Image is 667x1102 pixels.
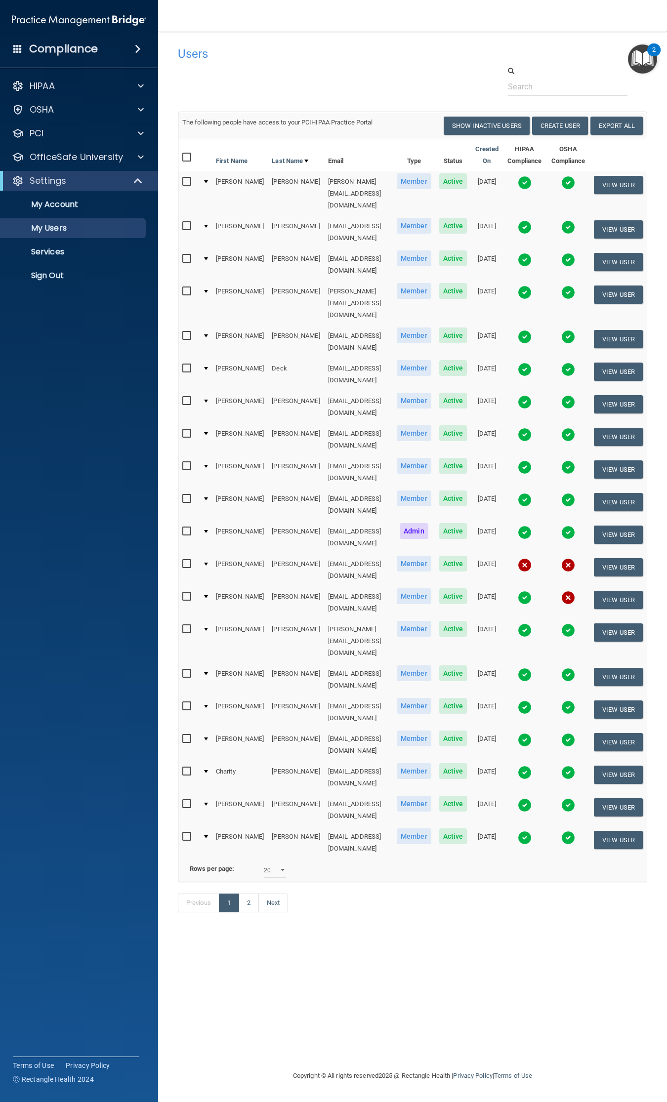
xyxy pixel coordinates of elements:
button: View User [594,363,643,381]
td: [EMAIL_ADDRESS][DOMAIN_NAME] [324,489,393,521]
img: tick.e7d51cea.svg [561,700,575,714]
button: View User [594,286,643,304]
td: [PERSON_NAME] [268,456,324,489]
a: Terms of Use [13,1061,54,1070]
td: [EMAIL_ADDRESS][DOMAIN_NAME] [324,729,393,761]
td: [PERSON_NAME] [268,761,324,794]
td: [DATE] [471,761,502,794]
td: [PERSON_NAME][EMAIL_ADDRESS][DOMAIN_NAME] [324,171,393,216]
td: [DATE] [471,826,502,858]
span: Member [397,763,431,779]
span: Member [397,731,431,746]
span: Active [439,796,467,812]
td: [PERSON_NAME] [268,729,324,761]
img: tick.e7d51cea.svg [561,831,575,845]
span: Active [439,698,467,714]
span: Member [397,425,431,441]
td: [PERSON_NAME] [268,554,324,586]
td: [DATE] [471,248,502,281]
iframe: Drift Widget Chat Controller [497,1033,655,1072]
span: Active [439,588,467,604]
span: Member [397,218,431,234]
th: Type [393,139,435,171]
td: [PERSON_NAME] [212,216,268,248]
span: The following people have access to your PCIHIPAA Practice Portal [182,119,373,126]
span: Active [439,731,467,746]
td: [EMAIL_ADDRESS][DOMAIN_NAME] [324,761,393,794]
button: View User [594,668,643,686]
span: Member [397,490,431,506]
td: [DATE] [471,663,502,696]
img: cross.ca9f0e7f.svg [561,591,575,605]
span: Active [439,218,467,234]
td: [DATE] [471,281,502,326]
th: HIPAA Compliance [503,139,546,171]
img: tick.e7d51cea.svg [518,253,532,267]
td: [PERSON_NAME] [268,489,324,521]
a: OSHA [12,104,144,116]
b: Rows per page: [190,865,234,872]
td: [EMAIL_ADDRESS][DOMAIN_NAME] [324,554,393,586]
span: Active [439,665,467,681]
td: [PERSON_NAME] [212,619,268,663]
button: Show Inactive Users [444,117,530,135]
td: [PERSON_NAME] [212,248,268,281]
img: tick.e7d51cea.svg [561,668,575,682]
td: [DATE] [471,171,502,216]
button: View User [594,253,643,271]
td: [DATE] [471,619,502,663]
img: tick.e7d51cea.svg [518,493,532,507]
img: tick.e7d51cea.svg [561,493,575,507]
span: Active [439,523,467,539]
td: [PERSON_NAME] [268,248,324,281]
span: Active [439,828,467,844]
a: Previous [178,894,219,912]
img: tick.e7d51cea.svg [561,766,575,779]
td: [DATE] [471,391,502,423]
td: [EMAIL_ADDRESS][DOMAIN_NAME] [324,423,393,456]
td: [PERSON_NAME] [212,521,268,554]
th: Status [435,139,471,171]
img: tick.e7d51cea.svg [518,668,532,682]
td: [DATE] [471,696,502,729]
button: View User [594,700,643,719]
span: Admin [400,523,428,539]
td: [PERSON_NAME] [268,171,324,216]
img: PMB logo [12,10,146,30]
td: [EMAIL_ADDRESS][DOMAIN_NAME] [324,826,393,858]
button: Create User [532,117,588,135]
td: [PERSON_NAME] [268,391,324,423]
span: Member [397,173,431,189]
button: View User [594,733,643,751]
td: [PERSON_NAME] [212,663,268,696]
td: [DATE] [471,554,502,586]
img: tick.e7d51cea.svg [561,176,575,190]
td: [PERSON_NAME] [268,521,324,554]
span: Member [397,458,431,474]
td: [DATE] [471,489,502,521]
td: [PERSON_NAME] [212,326,268,358]
p: Settings [30,175,66,187]
p: Sign Out [6,271,141,281]
span: Member [397,393,431,408]
img: tick.e7d51cea.svg [518,831,532,845]
img: tick.e7d51cea.svg [518,460,532,474]
span: Member [397,621,431,637]
button: Open Resource Center, 2 new notifications [628,44,657,74]
img: tick.e7d51cea.svg [518,286,532,299]
img: tick.e7d51cea.svg [561,526,575,539]
img: tick.e7d51cea.svg [518,766,532,779]
td: [DATE] [471,456,502,489]
td: [PERSON_NAME][EMAIL_ADDRESS][DOMAIN_NAME] [324,281,393,326]
span: Ⓒ Rectangle Health 2024 [13,1074,94,1084]
td: [DATE] [471,521,502,554]
td: [PERSON_NAME][EMAIL_ADDRESS][DOMAIN_NAME] [324,619,393,663]
span: Member [397,250,431,266]
button: View User [594,766,643,784]
td: [DATE] [471,729,502,761]
img: tick.e7d51cea.svg [561,363,575,376]
img: tick.e7d51cea.svg [561,428,575,442]
p: My Account [6,200,141,209]
span: Member [397,665,431,681]
td: [EMAIL_ADDRESS][DOMAIN_NAME] [324,248,393,281]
